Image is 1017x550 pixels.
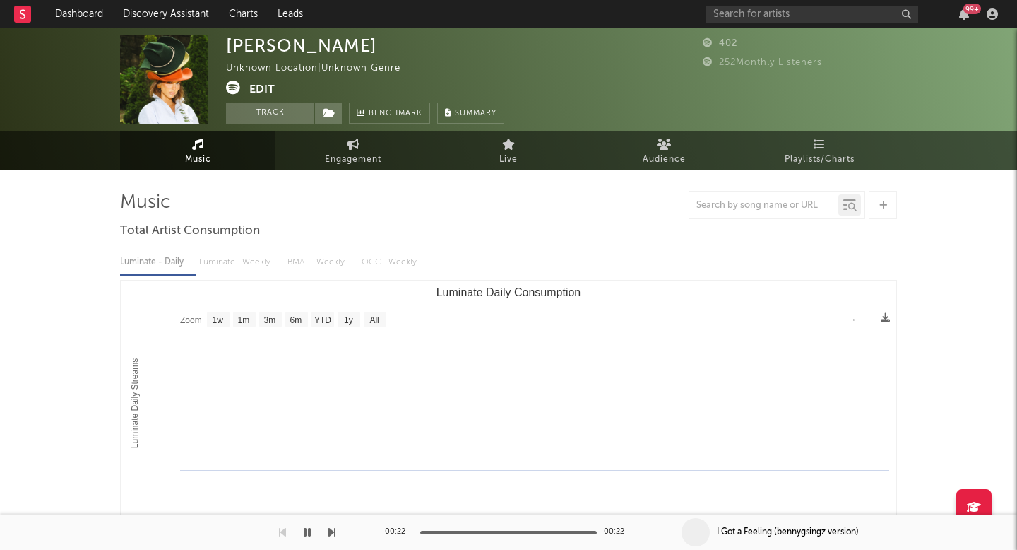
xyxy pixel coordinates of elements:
span: Benchmark [369,105,422,122]
text: Luminate Daily Streams [130,358,140,448]
text: All [369,315,379,325]
text: 1y [344,315,353,325]
text: Luminate Daily Consumption [436,286,581,298]
div: Unknown Location | Unknown Genre [226,60,417,77]
span: 402 [703,39,737,48]
a: Audience [586,131,742,170]
text: YTD [314,315,331,325]
button: Edit [249,81,275,98]
a: Benchmark [349,103,430,124]
span: Audience [643,151,686,168]
span: Summary [455,110,496,117]
button: 99+ [959,8,969,20]
input: Search by song name or URL [689,200,838,211]
button: Summary [437,103,504,124]
div: [PERSON_NAME] [226,35,377,56]
text: 3m [264,315,276,325]
span: Live [499,151,518,168]
div: 99 + [963,4,981,14]
span: Engagement [325,151,381,168]
a: Playlists/Charts [742,131,897,170]
a: Music [120,131,275,170]
div: 00:22 [385,524,413,541]
div: 00:22 [604,524,632,541]
button: Track [226,103,314,124]
input: Search for artists [706,6,918,23]
span: Music [185,151,211,168]
text: 1m [238,315,250,325]
text: 6m [290,315,302,325]
span: 252 Monthly Listeners [703,58,822,67]
a: Live [431,131,586,170]
div: I Got a Feeling (bennygsingz version) [717,526,859,539]
text: → [848,315,857,324]
text: 1w [213,315,224,325]
text: Zoom [180,315,202,325]
span: Total Artist Consumption [120,223,260,240]
span: Playlists/Charts [785,151,855,168]
a: Engagement [275,131,431,170]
